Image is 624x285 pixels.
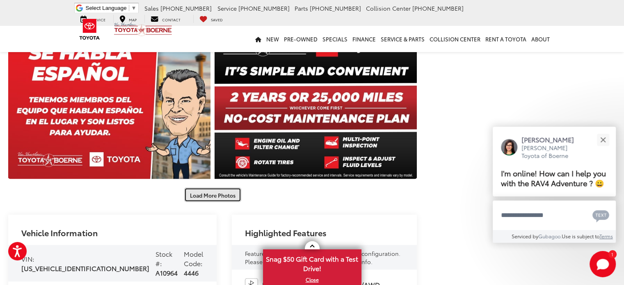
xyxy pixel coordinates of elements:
span: [PHONE_NUMBER] [160,4,212,12]
textarea: Type your message [493,201,616,230]
p: [PERSON_NAME] [521,135,582,144]
svg: Text [592,209,609,222]
span: Sales [144,4,159,12]
div: Close[PERSON_NAME][PERSON_NAME] Toyota of BoerneI'm online! How can I help you with the RAV4 Adve... [493,127,616,243]
a: Terms [599,233,613,239]
button: Chat with SMS [590,206,612,224]
span: Feature availability subject to final vehicle configuration. Please reference window sticker for ... [245,249,400,265]
span: I'm online! How can I help you with the RAV4 Adventure ? 😀 [501,167,606,188]
button: Toggle Chat Window [590,251,616,277]
span: Model Code: [184,249,203,267]
span: Parts [295,4,308,12]
span: Serviced by [512,233,538,239]
span: 4446 [184,267,199,277]
span: Stock #: [155,249,172,267]
img: Toyota [74,16,105,43]
svg: Start Chat [590,251,616,277]
span: A10964 [155,267,178,277]
span: [PHONE_NUMBER] [310,4,361,12]
a: Home [253,26,264,52]
span: 1 [611,252,613,256]
a: Service & Parts: Opens in a new tab [378,26,427,52]
a: Gubagoo. [538,233,562,239]
a: Expand Photo 19 [215,27,417,179]
span: Use is subject to [562,233,599,239]
a: My Saved Vehicles [193,15,229,23]
a: Finance [350,26,378,52]
a: Contact [144,15,187,23]
a: Rent a Toyota [483,26,529,52]
h2: Vehicle Information [21,228,98,237]
a: Expand Photo 18 [8,27,210,179]
span: ▼ [131,5,137,11]
a: Map [113,15,143,23]
span: [US_VEHICLE_IDENTIFICATION_NUMBER] [21,263,149,272]
a: Service [74,15,112,23]
a: Select Language​ [86,5,137,11]
p: [PERSON_NAME] Toyota of Boerne [521,144,582,160]
img: 2024 Toyota RAV4 Adventure [213,26,419,180]
span: [PHONE_NUMBER] [412,4,464,12]
img: Vic Vaughan Toyota of Boerne [114,22,172,36]
span: Select Language [86,5,127,11]
a: Pre-Owned [281,26,320,52]
span: [PHONE_NUMBER] [238,4,290,12]
a: Specials [320,26,350,52]
span: Saved [211,17,223,22]
button: Load More Photos [184,187,241,202]
button: Close [594,131,612,148]
span: VIN: [21,253,34,263]
a: Collision Center [427,26,483,52]
span: Collision Center [366,4,411,12]
img: 2024 Toyota RAV4 Adventure [6,26,213,180]
h2: Highlighted Features [245,228,327,237]
span: Service [217,4,237,12]
a: New [264,26,281,52]
span: Snag $50 Gift Card with a Test Drive! [264,250,361,275]
a: About [529,26,552,52]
